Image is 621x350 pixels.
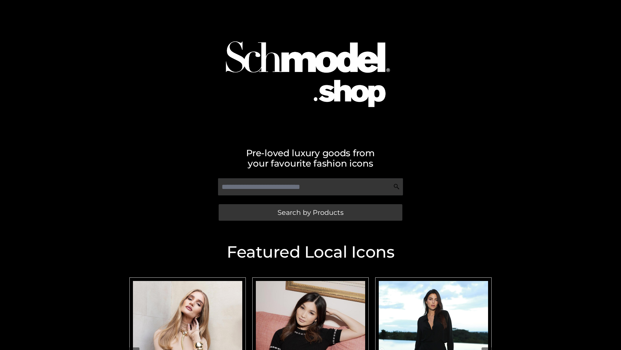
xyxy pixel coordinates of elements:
h2: Pre-loved luxury goods from your favourite fashion icons [126,148,495,169]
h2: Featured Local Icons​ [126,244,495,260]
a: Search by Products [219,204,402,221]
img: Search Icon [393,183,400,190]
span: Search by Products [278,209,343,216]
